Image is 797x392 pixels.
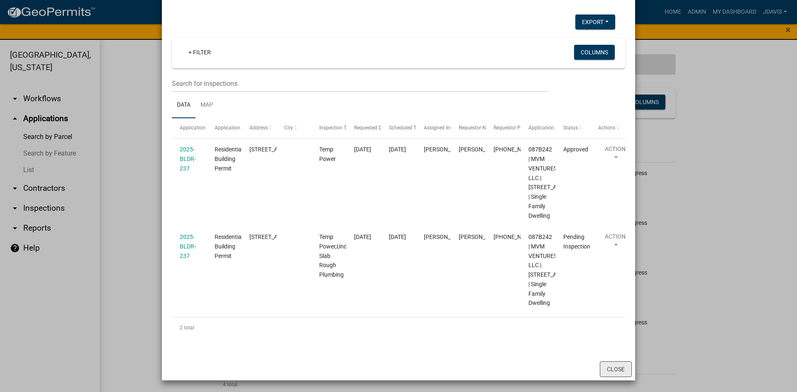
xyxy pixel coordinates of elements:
span: Status [563,125,578,131]
datatable-header-cell: Application Type [207,118,242,138]
datatable-header-cell: Requestor Phone [486,118,521,138]
span: Application Description [528,125,581,131]
span: 478-363-0753 [494,146,543,153]
datatable-header-cell: Status [555,118,590,138]
datatable-header-cell: Application Description [521,118,555,138]
a: + Filter [182,45,218,60]
span: 087B242 | MVM VENTURES LLC | 168 OAK LEAF CIR | Single Family Dwelling [528,234,579,306]
div: [DATE] [389,145,408,154]
div: [DATE] [389,232,408,242]
span: Pending Inspection [563,234,590,250]
span: Requestor Name [459,125,496,131]
datatable-header-cell: Application [172,118,207,138]
span: Scheduled Time [389,125,425,131]
datatable-header-cell: Actions [590,118,625,138]
span: 087B242 | MVM VENTURES LLC | 168 OAK LEAF CIR | Single Family Dwelling [528,146,579,219]
span: Cedrick Moreland [424,234,468,240]
span: Actions [598,125,615,131]
span: Mitch Melder [459,146,503,153]
datatable-header-cell: Assigned Inspector [416,118,451,138]
span: 478-363-0753 [494,234,543,240]
a: 2025-BLDR-237 [180,146,196,172]
span: 168 OAK LEAF CIR [249,146,301,153]
span: 10/06/2025 [354,234,371,240]
button: Columns [574,45,615,60]
button: Close [600,361,632,377]
datatable-header-cell: Requested Date [346,118,381,138]
span: Mitch Melder [459,234,503,240]
a: 2025-BLDR-237 [180,234,196,259]
span: 10/03/2025 [354,146,371,153]
span: Residential Building Permit [215,234,243,259]
a: Map [196,92,218,119]
datatable-header-cell: Inspection Type [311,118,346,138]
datatable-header-cell: Requestor Name [451,118,486,138]
span: Inspection Type [319,125,354,131]
div: 2 total [172,317,625,338]
span: Michele Rivera [424,146,468,153]
span: Approved [563,146,588,153]
datatable-header-cell: City [276,118,311,138]
span: 168 OAK LEAF CIR [249,234,301,240]
span: City [284,125,293,131]
datatable-header-cell: Address [242,118,276,138]
span: Temp Power,Under Slab Rough Plumbing [319,234,352,278]
datatable-header-cell: Scheduled Time [381,118,416,138]
button: Action [598,232,632,253]
span: Temp Power [319,146,336,162]
span: Application Type [215,125,252,131]
button: Action [598,145,632,166]
span: Address [249,125,268,131]
span: Requested Date [354,125,389,131]
button: Export [575,15,615,29]
span: Assigned Inspector [424,125,467,131]
a: Data [172,92,196,119]
span: Application [180,125,205,131]
span: Residential Building Permit [215,146,243,172]
input: Search for inspections [172,75,548,92]
span: Requestor Phone [494,125,532,131]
